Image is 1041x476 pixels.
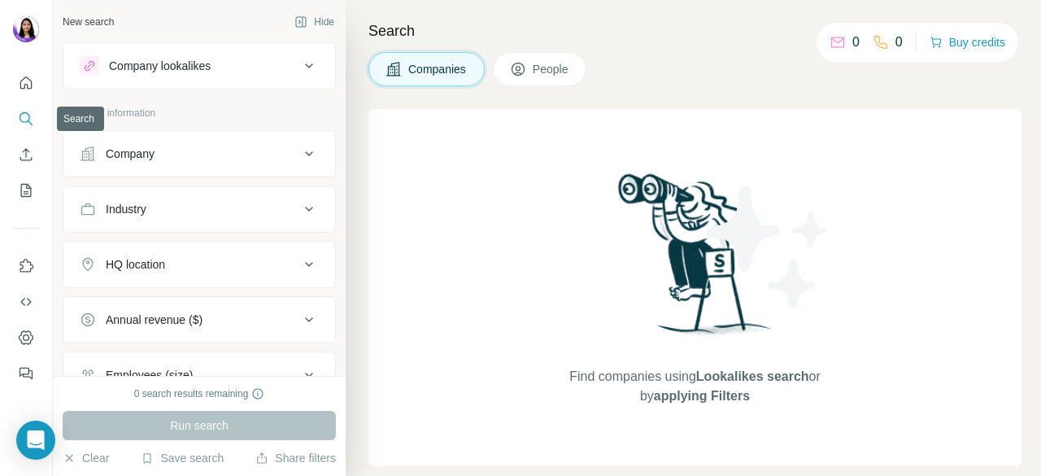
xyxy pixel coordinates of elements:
button: Use Surfe API [13,287,39,317]
div: Annual revenue ($) [106,312,203,328]
button: Enrich CSV [13,140,39,169]
span: People [533,61,570,77]
button: Hide [283,10,346,34]
button: Company lookalikes [63,46,335,85]
button: Feedback [13,359,39,388]
img: Surfe Illustration - Woman searching with binoculars [611,169,780,351]
button: Share filters [255,450,336,466]
button: Clear [63,450,109,466]
div: Open Intercom Messenger [16,421,55,460]
div: 0 search results remaining [134,386,265,401]
h4: Search [368,20,1021,42]
button: Search [13,104,39,133]
img: Avatar [13,16,39,42]
button: Annual revenue ($) [63,300,335,339]
button: Employees (size) [63,356,335,395]
button: My lists [13,176,39,205]
div: Employees (size) [106,367,193,383]
p: 0 [895,33,903,52]
button: Quick start [13,68,39,98]
button: Save search [141,450,224,466]
div: Company [106,146,155,162]
button: Use Surfe on LinkedIn [13,251,39,281]
button: Dashboard [13,323,39,352]
button: Company [63,134,335,173]
img: Surfe Illustration - Stars [695,174,842,321]
span: Find companies using or by [564,367,825,406]
button: Buy credits [930,31,1005,54]
div: HQ location [106,256,165,273]
span: Lookalikes search [696,369,809,383]
div: Company lookalikes [109,58,211,74]
p: 0 [852,33,860,52]
p: Company information [63,106,336,120]
span: applying Filters [654,389,750,403]
span: Companies [408,61,468,77]
button: HQ location [63,245,335,284]
div: New search [63,15,114,29]
div: Industry [106,201,146,217]
button: Industry [63,190,335,229]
